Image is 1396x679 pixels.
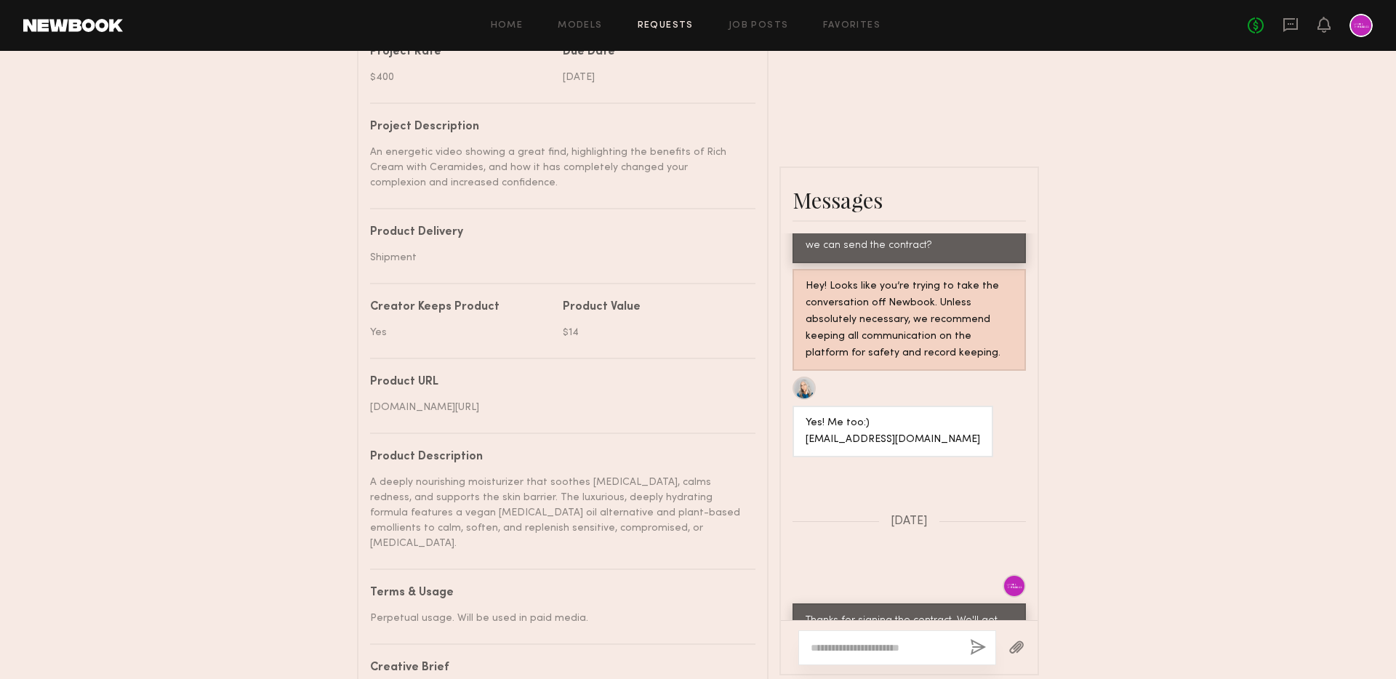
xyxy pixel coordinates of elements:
[370,662,745,674] div: Creative Brief
[370,377,745,388] div: Product URL
[370,451,745,463] div: Product Description
[563,70,745,85] div: [DATE]
[370,325,552,340] div: Yes
[491,21,523,31] a: Home
[370,587,745,599] div: Terms & Usage
[370,47,552,58] div: Project Rate
[563,302,745,313] div: Product Value
[823,21,880,31] a: Favorites
[563,325,745,340] div: $14
[370,611,745,626] div: Perpetual usage. Will be used in paid media.
[806,278,1013,362] div: Hey! Looks like you’re trying to take the conversation off Newbook. Unless absolutely necessary, ...
[370,70,552,85] div: $400
[370,145,745,190] div: An energetic video showing a great find, highlighting the benefits of Rich Cream with Ceramides, ...
[370,227,745,238] div: Product Delivery
[370,475,745,551] div: A deeply nourishing moisturizer that soothes [MEDICAL_DATA], calms redness, and supports the skin...
[638,21,694,31] a: Requests
[563,47,745,58] div: Due Date
[370,121,745,133] div: Project Description
[806,415,980,449] div: Yes! Me too:) [EMAIL_ADDRESS][DOMAIN_NAME]
[370,250,745,265] div: Shipment
[891,515,928,528] span: [DATE]
[729,21,789,31] a: Job Posts
[558,21,602,31] a: Models
[370,302,552,313] div: Creator Keeps Product
[370,400,745,415] div: [DOMAIN_NAME][URL]
[793,185,1026,214] div: Messages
